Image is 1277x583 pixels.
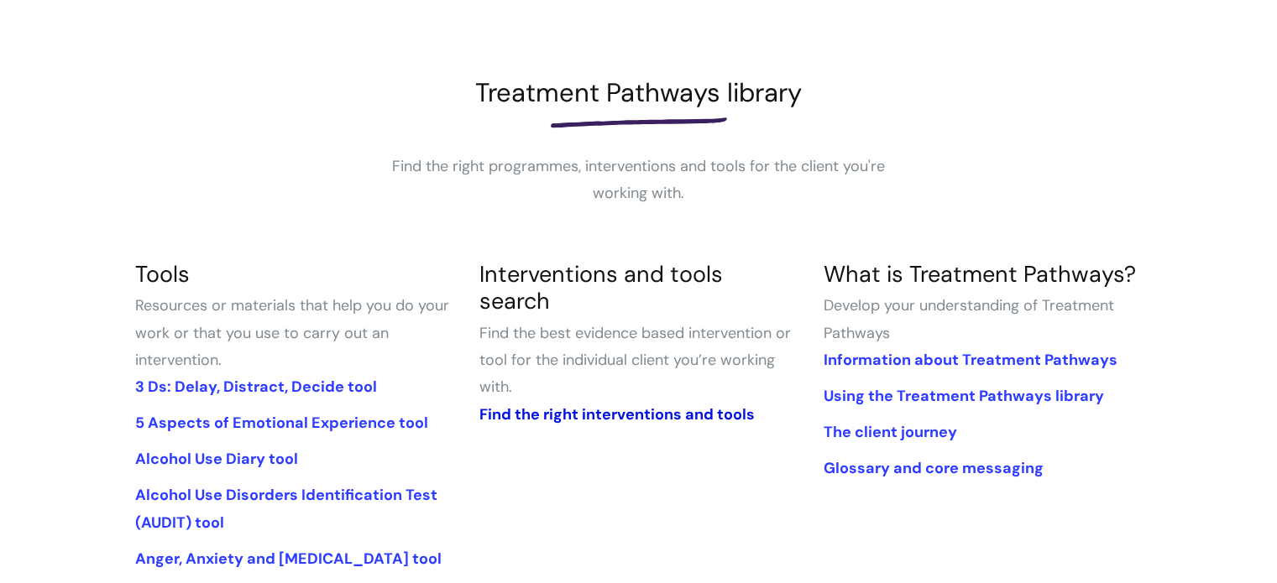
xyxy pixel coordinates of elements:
[135,549,442,569] a: Anger, Anxiety and [MEDICAL_DATA] tool
[823,350,1117,370] a: Information about Treatment Pathways
[135,449,298,469] a: Alcohol Use Diary tool
[135,259,190,289] a: Tools
[823,422,956,442] a: The client journey
[823,259,1135,289] a: What is Treatment Pathways?
[135,295,449,370] span: Resources or materials that help you do your work or that you use to carry out an intervention.
[135,485,437,532] a: Alcohol Use Disorders Identification Test (AUDIT) tool
[479,404,754,424] a: Find the right interventions and tools
[387,153,891,207] p: Find the right programmes, interventions and tools for the client you're working with.
[135,77,1143,108] h1: Treatment Pathways library
[135,377,377,397] a: 3 Ds: Delay, Distract, Decide tool
[823,386,1103,406] a: Using the Treatment Pathways library
[823,295,1113,342] span: Develop your understanding of Treatment Pathways
[135,413,428,433] a: 5 Aspects of Emotional Experience tool
[479,323,790,398] span: Find the best evidence based intervention or tool for the individual client you’re working with.
[479,259,722,315] a: Interventions and tools search
[823,458,1043,478] a: Glossary and core messaging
